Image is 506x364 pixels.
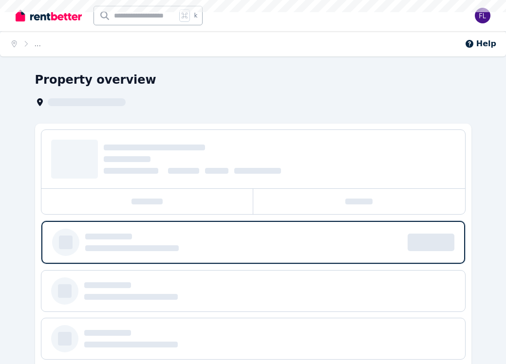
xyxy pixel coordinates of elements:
img: RentBetter [16,8,82,23]
img: Fen Li [475,8,490,23]
h1: Property overview [35,72,156,88]
span: ... [35,40,41,48]
span: k [194,12,197,19]
button: Help [465,38,496,50]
